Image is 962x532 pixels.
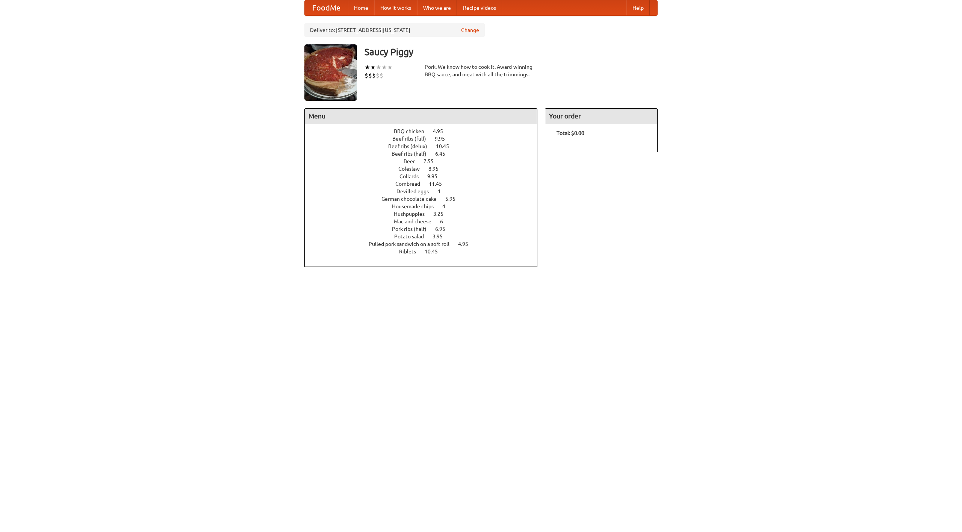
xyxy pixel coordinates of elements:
span: 6.45 [435,151,453,157]
span: 7.55 [424,158,441,164]
b: Total: $0.00 [557,130,584,136]
a: Recipe videos [457,0,502,15]
span: Beef ribs (delux) [388,143,435,149]
a: Who we are [417,0,457,15]
a: Pulled pork sandwich on a soft roll 4.95 [369,241,482,247]
span: Hushpuppies [394,211,432,217]
span: Housemade chips [392,203,441,209]
li: $ [368,71,372,80]
h4: Menu [305,109,537,124]
span: 10.45 [425,249,445,255]
li: $ [372,71,376,80]
li: $ [365,71,368,80]
span: Coleslaw [398,166,427,172]
a: Coleslaw 8.95 [398,166,452,172]
a: BBQ chicken 4.95 [394,128,457,134]
span: 3.95 [433,233,450,239]
span: Pulled pork sandwich on a soft roll [369,241,457,247]
span: 8.95 [428,166,446,172]
span: 6 [440,218,451,224]
span: BBQ chicken [394,128,432,134]
li: $ [376,71,380,80]
a: Cornbread 11.45 [395,181,456,187]
a: Help [626,0,650,15]
a: Mac and cheese 6 [394,218,457,224]
a: Beef ribs (delux) 10.45 [388,143,463,149]
span: Beef ribs (half) [392,151,434,157]
a: How it works [374,0,417,15]
a: Housemade chips 4 [392,203,459,209]
span: 4.95 [458,241,476,247]
li: ★ [365,63,370,71]
span: 9.95 [427,173,445,179]
li: ★ [387,63,393,71]
span: 9.95 [435,136,452,142]
span: Beer [404,158,422,164]
a: Change [461,26,479,34]
a: Home [348,0,374,15]
a: Beer 7.55 [404,158,448,164]
span: 5.95 [445,196,463,202]
a: Hushpuppies 3.25 [394,211,457,217]
a: Beef ribs (half) 6.45 [392,151,459,157]
span: German chocolate cake [381,196,444,202]
div: Deliver to: [STREET_ADDRESS][US_STATE] [304,23,485,37]
a: Riblets 10.45 [399,249,452,255]
h4: Your order [545,109,657,124]
span: 4.95 [433,128,451,134]
div: Pork. We know how to cook it. Award-winning BBQ sauce, and meat with all the trimmings. [425,63,537,78]
li: $ [380,71,383,80]
span: Potato salad [394,233,431,239]
span: Devilled eggs [396,188,436,194]
li: ★ [376,63,381,71]
span: Mac and cheese [394,218,439,224]
span: 4 [437,188,448,194]
h3: Saucy Piggy [365,44,658,59]
span: 3.25 [433,211,451,217]
a: FoodMe [305,0,348,15]
li: ★ [370,63,376,71]
a: Beef ribs (full) 9.95 [392,136,459,142]
span: 4 [442,203,453,209]
li: ★ [381,63,387,71]
span: Collards [399,173,426,179]
a: Potato salad 3.95 [394,233,457,239]
span: Pork ribs (half) [392,226,434,232]
a: Devilled eggs 4 [396,188,454,194]
span: Cornbread [395,181,428,187]
img: angular.jpg [304,44,357,101]
span: 10.45 [436,143,457,149]
span: 11.45 [429,181,449,187]
span: Beef ribs (full) [392,136,434,142]
a: Collards 9.95 [399,173,451,179]
a: Pork ribs (half) 6.95 [392,226,459,232]
span: Riblets [399,249,424,255]
span: 6.95 [435,226,453,232]
a: German chocolate cake 5.95 [381,196,469,202]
